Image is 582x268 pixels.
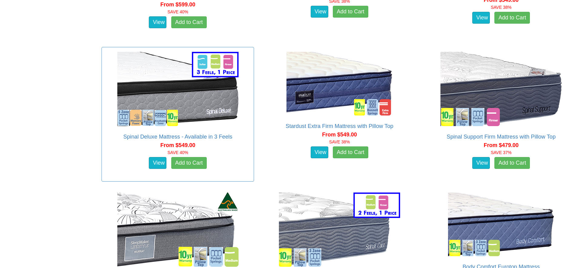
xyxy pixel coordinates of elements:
a: Add to Cart [333,6,368,18]
font: SAVE 38% [329,139,350,144]
a: View [311,6,328,18]
font: SAVE 37% [491,150,511,155]
img: Stardust Extra Firm Mattress with Pillow Top [285,50,394,117]
a: Add to Cart [171,157,207,169]
a: Spinal Support Firm Mattress with Pillow Top [447,134,556,140]
a: View [149,157,166,169]
img: Spinal Deluxe Mattress - Available in 3 Feels [116,50,240,128]
a: Add to Cart [494,12,530,24]
font: SAVE 38% [491,5,511,10]
a: Add to Cart [171,16,207,28]
span: From $549.00 [160,142,195,148]
a: Stardust Extra Firm Mattress with Pillow Top [286,123,393,129]
span: From $599.00 [160,2,195,8]
img: Body Comfort Eurotop Mattress [447,191,556,258]
font: SAVE 40% [168,150,188,155]
a: View [149,16,166,28]
a: Add to Cart [333,146,368,159]
font: SAVE 40% [168,9,188,14]
img: Spinal Support Firm Mattress with Pillow Top [439,50,563,128]
a: View [472,12,490,24]
a: Spinal Deluxe Mattress - Available in 3 Feels [123,134,232,140]
a: Add to Cart [494,157,530,169]
a: View [311,146,328,159]
a: View [472,157,490,169]
span: From $549.00 [322,132,357,138]
span: From $479.00 [484,142,519,148]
